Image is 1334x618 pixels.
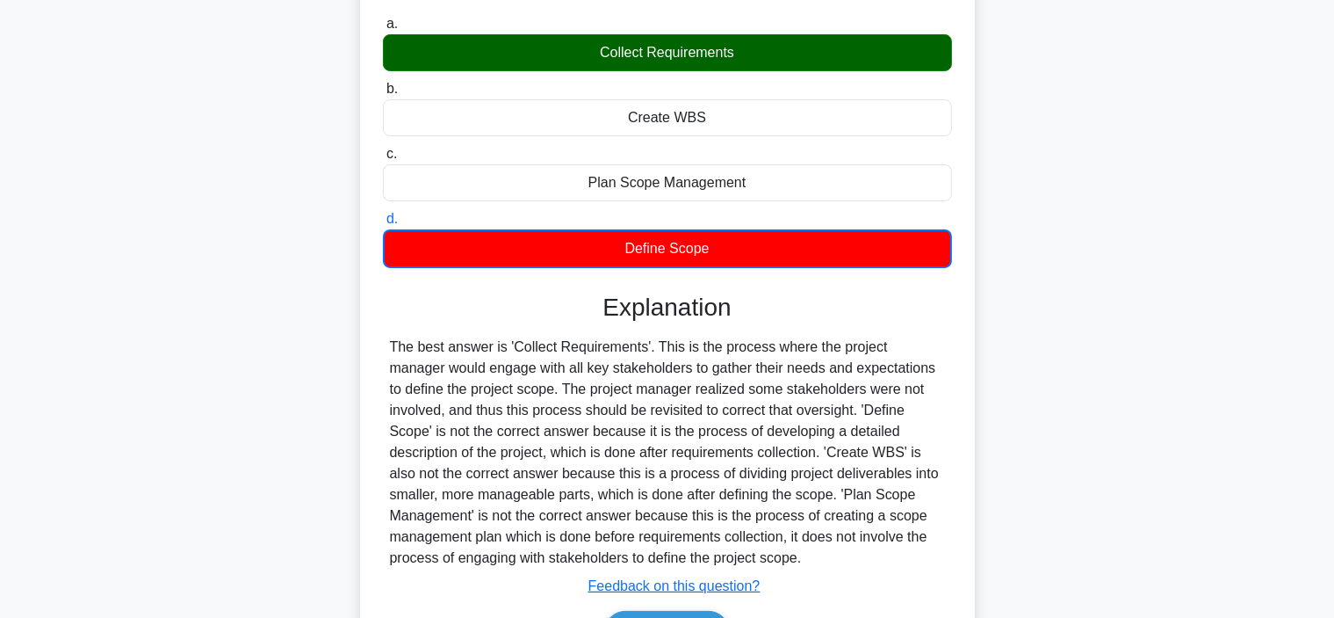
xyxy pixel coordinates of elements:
[390,337,945,569] div: The best answer is 'Collect Requirements'. This is the process where the project manager would en...
[386,81,398,96] span: b.
[383,34,952,71] div: Collect Requirements
[383,99,952,136] div: Create WBS
[383,164,952,201] div: Plan Scope Management
[386,16,398,31] span: a.
[386,211,398,226] span: d.
[386,146,397,161] span: c.
[393,293,941,323] h3: Explanation
[383,229,952,268] div: Define Scope
[588,578,761,593] a: Feedback on this question?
